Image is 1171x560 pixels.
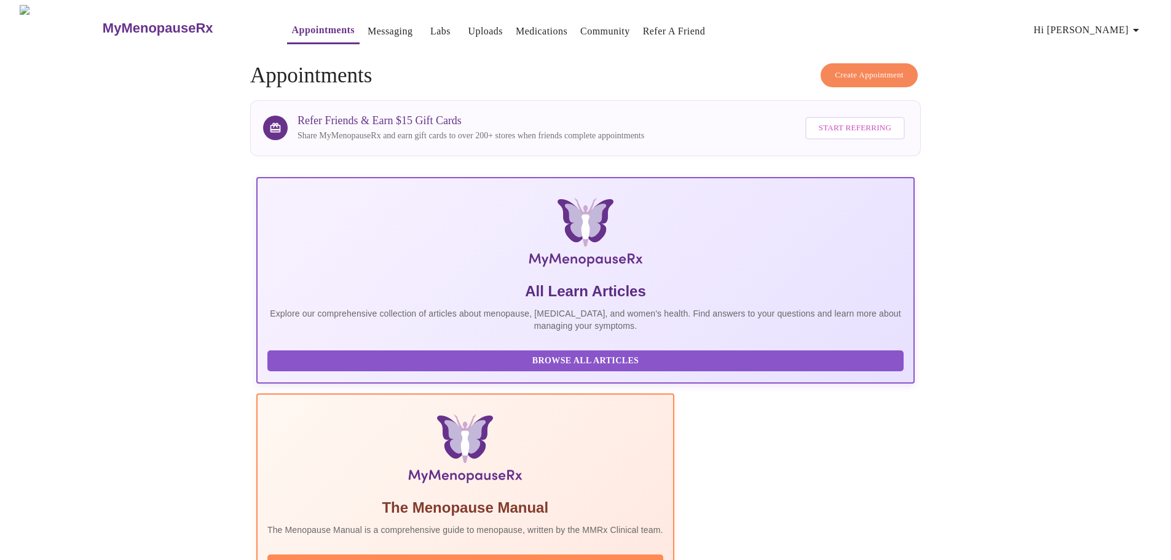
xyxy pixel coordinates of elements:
span: Browse All Articles [280,353,891,369]
span: Create Appointment [835,68,904,82]
a: Refer a Friend [643,23,706,40]
button: Refer a Friend [638,19,711,44]
h5: The Menopause Manual [267,498,663,518]
a: Labs [430,23,451,40]
img: MyMenopauseRx Logo [366,198,805,272]
a: Browse All Articles [267,355,907,365]
img: Menopause Manual [330,414,600,488]
button: Browse All Articles [267,350,904,372]
button: Medications [511,19,572,44]
button: Start Referring [805,117,905,140]
p: Share MyMenopauseRx and earn gift cards to over 200+ stores when friends complete appointments [298,130,644,142]
button: Labs [420,19,460,44]
a: Start Referring [802,111,908,146]
button: Hi [PERSON_NAME] [1029,18,1148,42]
a: MyMenopauseRx [101,7,262,50]
img: MyMenopauseRx Logo [20,5,101,51]
span: Start Referring [819,121,891,135]
p: Explore our comprehensive collection of articles about menopause, [MEDICAL_DATA], and women's hea... [267,307,904,332]
a: Messaging [368,23,412,40]
a: Community [580,23,630,40]
button: Community [575,19,635,44]
span: Hi [PERSON_NAME] [1034,22,1143,39]
h5: All Learn Articles [267,282,904,301]
h3: MyMenopauseRx [103,20,213,36]
button: Messaging [363,19,417,44]
a: Uploads [468,23,503,40]
button: Create Appointment [821,63,918,87]
a: Appointments [292,22,355,39]
h3: Refer Friends & Earn $15 Gift Cards [298,114,644,127]
p: The Menopause Manual is a comprehensive guide to menopause, written by the MMRx Clinical team. [267,524,663,536]
button: Appointments [287,18,360,44]
a: Medications [516,23,567,40]
button: Uploads [463,19,508,44]
h4: Appointments [250,63,921,88]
